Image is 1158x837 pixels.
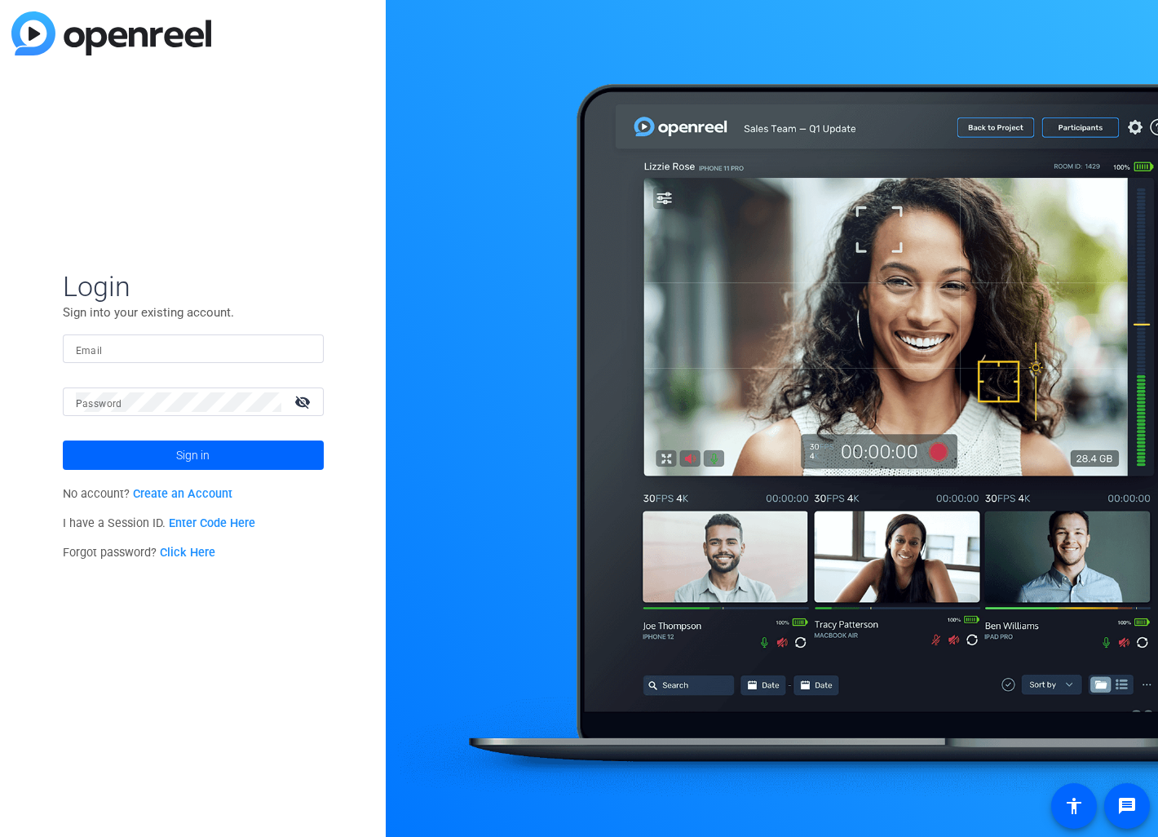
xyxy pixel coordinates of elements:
span: No account? [63,487,233,501]
span: Forgot password? [63,546,216,560]
mat-icon: visibility_off [285,390,324,414]
mat-icon: accessibility [1064,796,1084,816]
mat-label: Email [76,345,103,356]
img: blue-gradient.svg [11,11,211,55]
a: Enter Code Here [169,516,255,530]
mat-icon: message [1117,796,1137,816]
button: Sign in [63,441,324,470]
p: Sign into your existing account. [63,303,324,321]
span: Login [63,269,324,303]
a: Click Here [160,546,215,560]
span: I have a Session ID. [63,516,256,530]
input: Enter Email Address [76,339,311,359]
span: Sign in [176,435,210,476]
a: Create an Account [133,487,232,501]
mat-label: Password [76,398,122,410]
